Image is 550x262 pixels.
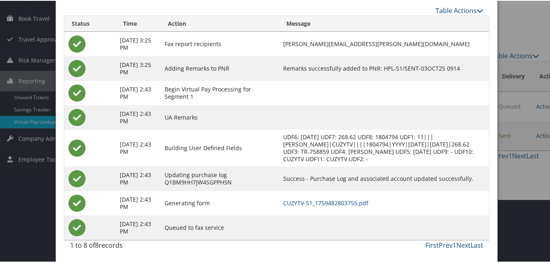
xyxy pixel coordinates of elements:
td: Generating form [161,190,279,215]
td: Begin Virtual Pay Processing for Segment 1 [161,80,279,104]
td: [DATE] 2:43 PM [116,215,161,239]
td: [DATE] 2:43 PM [116,190,161,215]
span: 8 [95,240,99,249]
td: Fax report recipients [161,31,279,56]
a: 1 [453,240,456,249]
td: [DATE] 2:43 PM [116,80,161,104]
a: Last [471,240,483,249]
td: Updating purchase log Q1BM9HH7JW4SGPPH5N [161,166,279,190]
th: Action: activate to sort column ascending [161,15,279,31]
th: Message: activate to sort column ascending [279,15,489,31]
td: Success - Purchase Log and associated account updated successfully. [279,166,489,190]
td: Adding Remarks to PNR [161,56,279,80]
td: [DATE] 3:25 PM [116,56,161,80]
td: [DATE] 3:25 PM [116,31,161,56]
th: Status: activate to sort column ascending [64,15,116,31]
a: First [425,240,439,249]
div: 1 to 8 of records [70,240,164,253]
td: [DATE] 2:43 PM [116,129,161,166]
td: Remarks successfully added to PNR: HPL-S1/SENT-03OCT25 0914 [279,56,489,80]
th: Time: activate to sort column ascending [116,15,161,31]
a: Next [456,240,471,249]
td: UA Remarks [161,104,279,129]
a: Table Actions [436,5,483,14]
td: [DATE] 2:43 PM [116,166,161,190]
td: [PERSON_NAME][EMAIL_ADDRESS][PERSON_NAME][DOMAIN_NAME] [279,31,489,56]
a: Prev [439,240,453,249]
td: [DATE] 2:43 PM [116,104,161,129]
td: Building User Defined Fields [161,129,279,166]
a: CUZYTV-S1_1759482803755.pdf [283,198,368,206]
td: Queued to fax service [161,215,279,239]
td: UDF6: [DATE] UDF7: 268.62 UDF8: 1804794 UDF1: 11|||[PERSON_NAME]|CUZYTV||||1804794|YYYY|[DATE]|[D... [279,129,489,166]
